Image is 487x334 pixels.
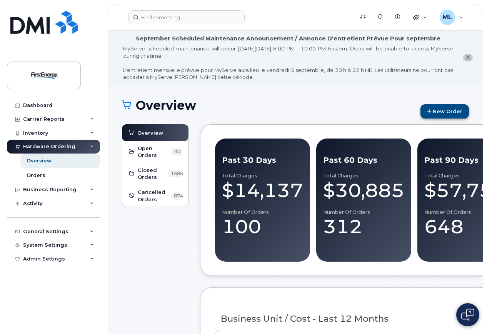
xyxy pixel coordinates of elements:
[323,209,404,215] div: Number of Orders
[168,170,182,177] span: 1585
[463,54,473,62] button: close notification
[323,179,404,202] div: $30,885
[138,189,169,203] span: Cancelled Orders
[222,155,303,166] div: Past 30 Days
[222,179,303,202] div: $14,137
[123,45,453,81] div: MyServe scheduled maintenance will occur [DATE][DATE] 8:00 PM - 10:00 PM Eastern. Users will be u...
[128,167,182,181] a: Closed Orders 1585
[323,155,404,166] div: Past 60 Days
[137,129,163,137] span: Overview
[222,215,303,238] div: 100
[128,145,182,159] a: Open Orders 30
[138,145,169,159] span: Open Orders
[136,35,440,43] div: September Scheduled Maintenance Announcement / Annonce D'entretient Prévue Pour septembre
[172,148,182,155] span: 30
[222,209,303,215] div: Number of Orders
[222,173,303,179] div: Total Charges
[122,99,417,112] h1: Overview
[420,104,469,119] a: New Order
[138,167,166,181] span: Closed Orders
[171,192,182,200] span: 874
[323,215,404,238] div: 312
[461,309,474,321] img: Open chat
[128,189,182,203] a: Cancelled Orders 874
[128,128,183,137] a: Overview
[323,173,404,179] div: Total Charges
